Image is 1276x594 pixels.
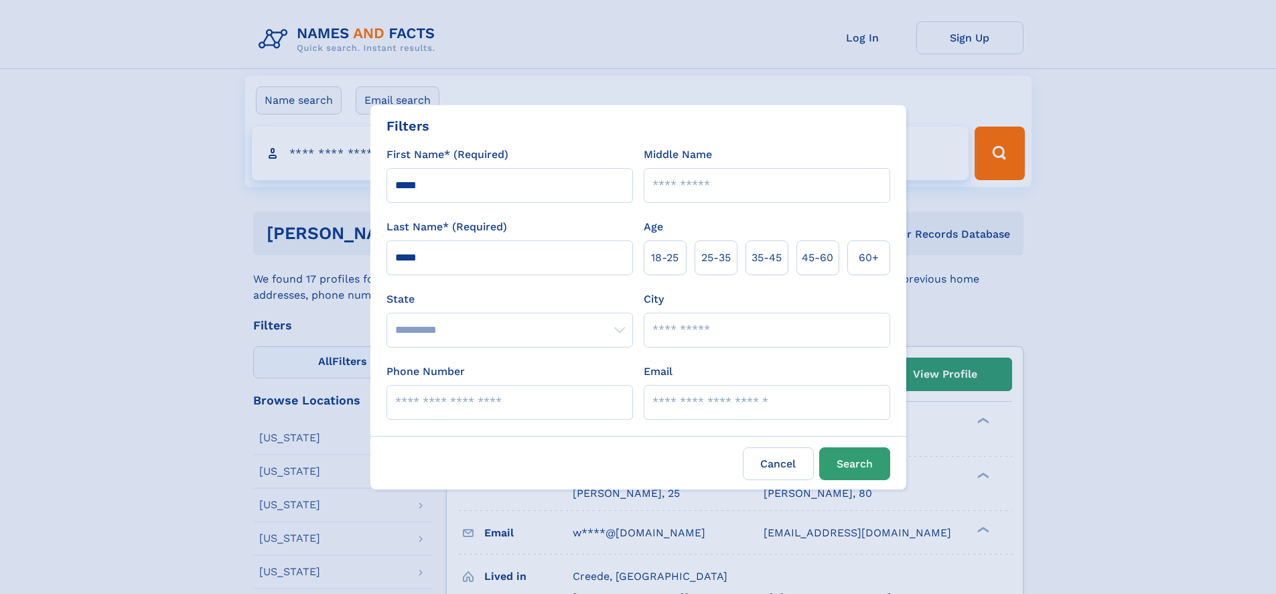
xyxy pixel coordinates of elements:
label: Age [644,219,663,235]
label: Email [644,364,672,380]
button: Search [819,447,890,480]
label: State [386,291,633,307]
label: Middle Name [644,147,712,163]
div: Filters [386,116,429,136]
label: City [644,291,664,307]
span: 18‑25 [651,250,679,266]
span: 35‑45 [752,250,782,266]
span: 25‑35 [701,250,731,266]
label: First Name* (Required) [386,147,508,163]
label: Cancel [743,447,814,480]
span: 45‑60 [802,250,833,266]
label: Phone Number [386,364,465,380]
span: 60+ [859,250,879,266]
label: Last Name* (Required) [386,219,507,235]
